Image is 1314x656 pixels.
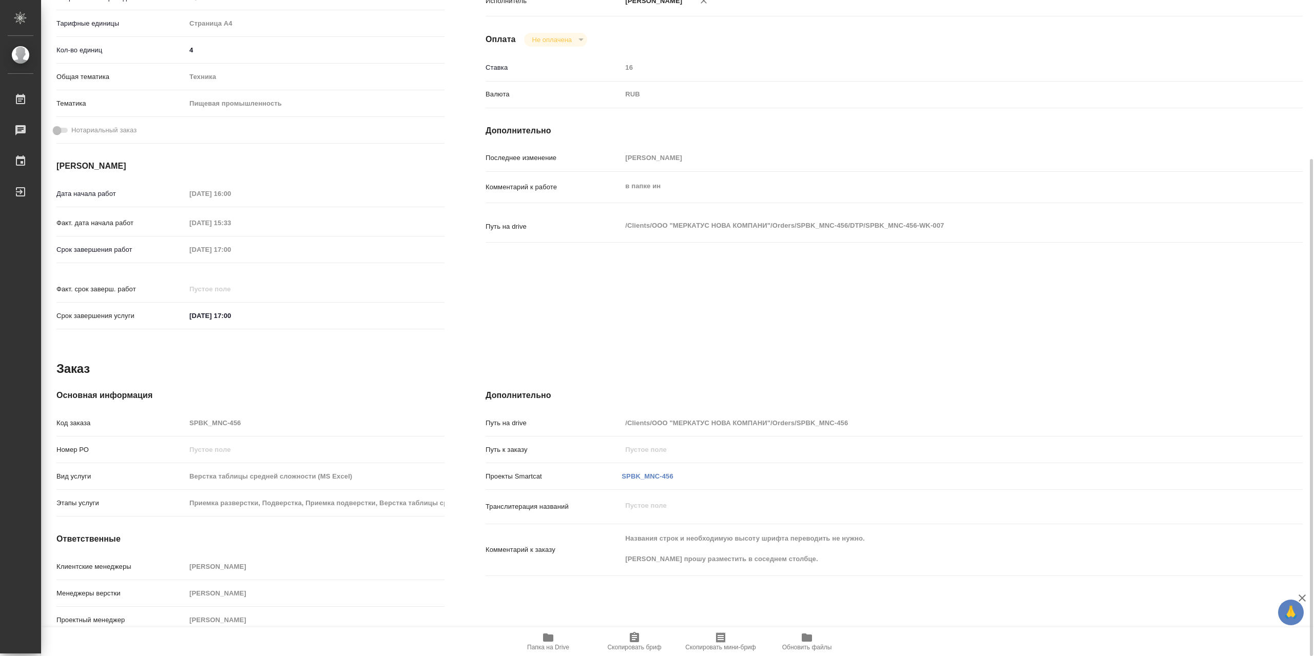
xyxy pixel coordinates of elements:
h4: Дополнительно [486,125,1303,137]
button: Не оплачена [529,35,575,44]
p: Этапы услуги [56,498,186,508]
div: Не оплачена [524,33,587,47]
div: Пищевая промышленность [186,95,445,112]
p: Клиентские менеджеры [56,562,186,572]
p: Проектный менеджер [56,615,186,625]
p: Номер РО [56,445,186,455]
p: Комментарий к работе [486,182,622,192]
p: Ставка [486,63,622,73]
span: Нотариальный заказ [71,125,137,135]
p: Кол-во единиц [56,45,186,55]
input: Пустое поле [186,495,445,510]
h4: Ответственные [56,533,445,545]
h4: [PERSON_NAME] [56,160,445,172]
p: Общая тематика [56,72,186,82]
h4: Дополнительно [486,389,1303,402]
textarea: Названия строк и необходимую высоту шрифта переводить не нужно. [PERSON_NAME] прошу разместить в ... [622,530,1234,568]
p: Факт. дата начала работ [56,218,186,228]
input: Пустое поле [186,186,276,201]
p: Последнее изменение [486,153,622,163]
p: Тарифные единицы [56,18,186,29]
h2: Заказ [56,361,90,377]
h4: Оплата [486,33,516,46]
input: Пустое поле [622,60,1234,75]
button: Скопировать бриф [591,627,678,656]
span: 🙏 [1282,602,1300,623]
input: Пустое поле [186,442,445,457]
p: Путь на drive [486,222,622,232]
input: Пустое поле [622,150,1234,165]
a: SPBK_MNC-456 [622,472,673,480]
textarea: /Clients/ООО "МЕРКАТУС НОВА КОМПАНИ"/Orders/SPBK_MNC-456/DTP/SPBK_MNC-456-WK-007 [622,217,1234,234]
button: 🙏 [1278,600,1304,625]
p: Транслитерация названий [486,502,622,512]
button: Обновить файлы [764,627,850,656]
span: Скопировать мини-бриф [685,644,756,651]
p: Код заказа [56,418,186,428]
p: Комментарий к заказу [486,545,622,555]
p: Тематика [56,98,186,109]
span: Папка на Drive [527,644,569,651]
p: Дата начала работ [56,189,186,199]
input: Пустое поле [622,442,1234,457]
p: Проекты Smartcat [486,471,622,482]
p: Путь на drive [486,418,622,428]
input: Пустое поле [186,215,276,230]
textarea: в папке ин [622,177,1234,195]
input: Пустое поле [186,469,445,484]
span: Обновить файлы [782,644,832,651]
p: Срок завершения услуги [56,311,186,321]
input: Пустое поле [186,282,276,296]
p: Валюта [486,89,622,100]
span: Скопировать бриф [607,644,661,651]
input: Пустое поле [186,612,445,627]
button: Папка на Drive [505,627,591,656]
div: Техника [186,68,445,86]
p: Путь к заказу [486,445,622,455]
p: Факт. срок заверш. работ [56,284,186,294]
h4: Основная информация [56,389,445,402]
div: RUB [622,86,1234,103]
p: Срок завершения работ [56,245,186,255]
input: Пустое поле [186,559,445,574]
input: Пустое поле [186,586,445,601]
input: Пустое поле [186,242,276,257]
input: Пустое поле [186,415,445,430]
div: Страница А4 [186,15,445,32]
input: ✎ Введи что-нибудь [186,43,445,57]
p: Менеджеры верстки [56,588,186,599]
p: Вид услуги [56,471,186,482]
button: Скопировать мини-бриф [678,627,764,656]
input: ✎ Введи что-нибудь [186,308,276,323]
input: Пустое поле [622,415,1234,430]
